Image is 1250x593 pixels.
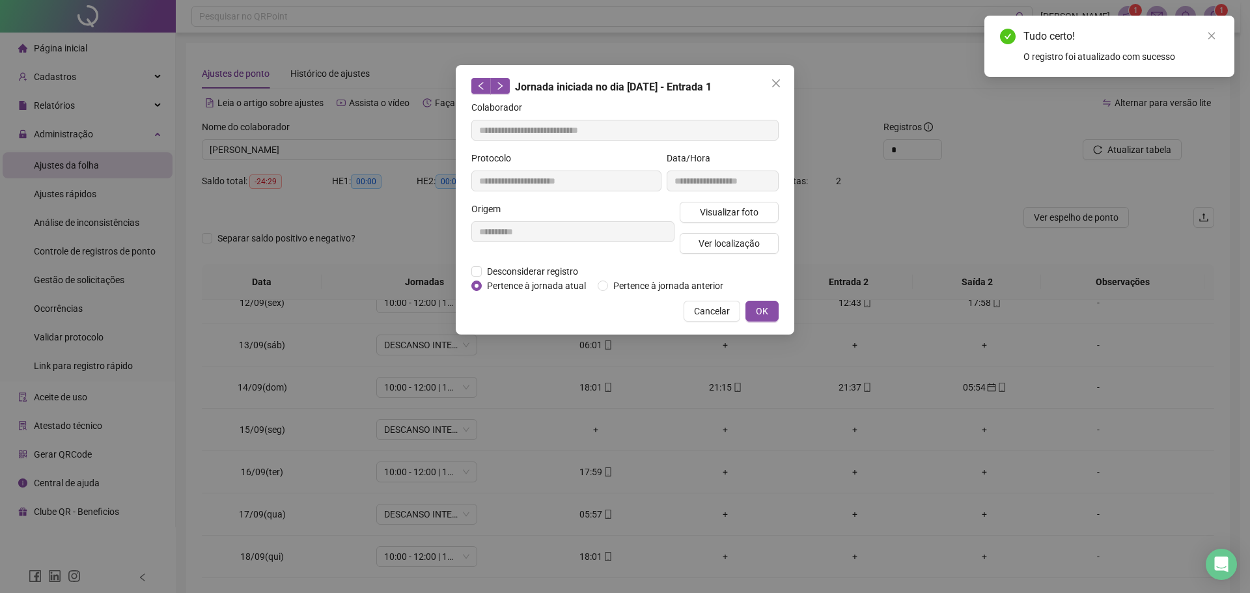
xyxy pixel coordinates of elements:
span: Pertence à jornada anterior [608,279,729,293]
button: Close [766,73,786,94]
div: Jornada iniciada no dia [DATE] - Entrada 1 [471,78,779,95]
span: Visualizar foto [700,205,758,219]
span: close [1207,31,1216,40]
a: Close [1204,29,1219,43]
button: right [490,78,510,94]
span: Pertence à jornada atual [482,279,591,293]
div: O registro foi atualizado com sucesso [1023,49,1219,64]
span: Ver localização [699,236,760,251]
span: left [477,81,486,90]
span: OK [756,304,768,318]
span: Cancelar [694,304,730,318]
label: Protocolo [471,151,520,165]
div: Tudo certo! [1023,29,1219,44]
button: OK [745,301,779,322]
label: Origem [471,202,509,216]
label: Colaborador [471,100,531,115]
span: check-circle [1000,29,1016,44]
span: right [495,81,505,90]
label: Data/Hora [667,151,719,165]
button: Visualizar foto [680,202,779,223]
button: Ver localização [680,233,779,254]
span: close [771,78,781,89]
span: Desconsiderar registro [482,264,583,279]
button: left [471,78,491,94]
div: Open Intercom Messenger [1206,549,1237,580]
button: Cancelar [684,301,740,322]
